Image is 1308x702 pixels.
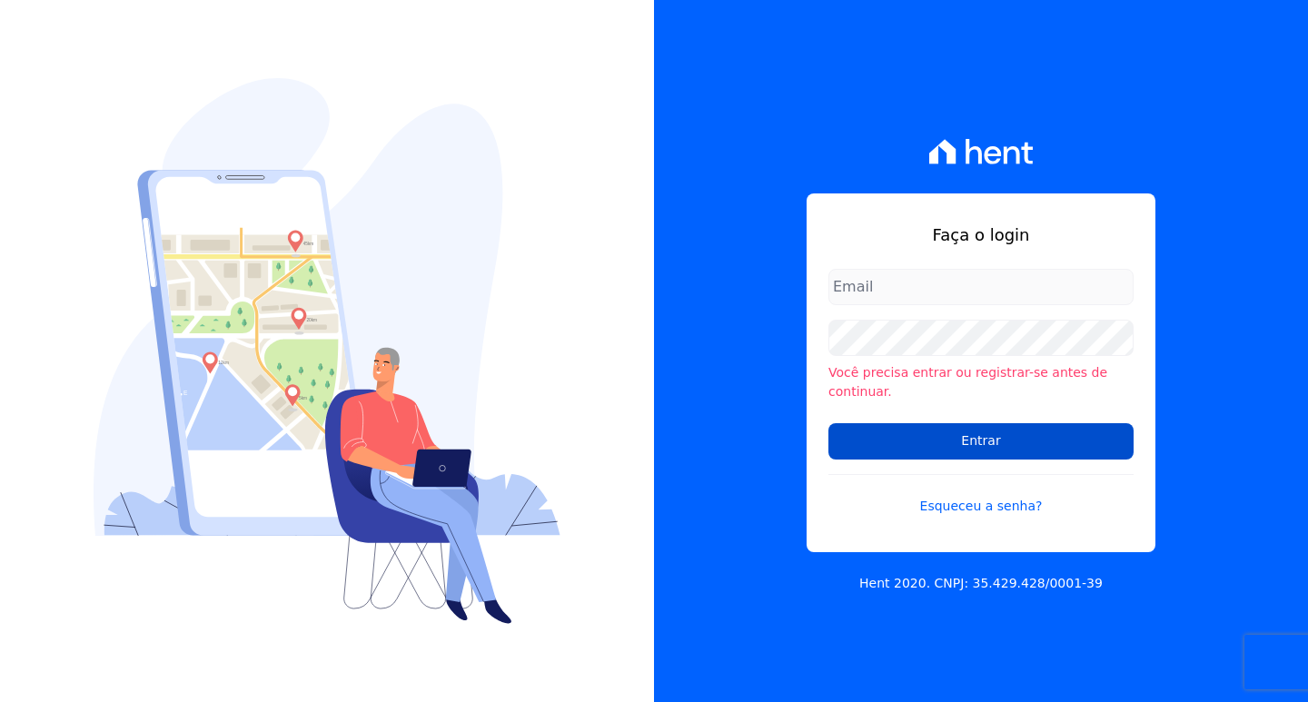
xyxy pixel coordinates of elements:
a: Esqueceu a senha? [828,474,1134,516]
input: Email [828,269,1134,305]
li: Você precisa entrar ou registrar-se antes de continuar. [828,363,1134,401]
p: Hent 2020. CNPJ: 35.429.428/0001-39 [859,574,1103,593]
h1: Faça o login [828,222,1134,247]
input: Entrar [828,423,1134,460]
img: Login [94,78,560,624]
